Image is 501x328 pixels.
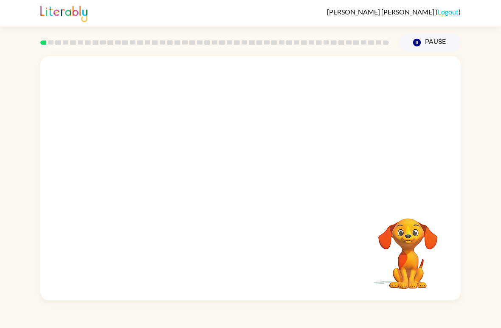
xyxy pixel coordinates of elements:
a: Logout [438,8,459,16]
img: Literably [40,3,87,22]
video: Your browser must support playing .mp4 files to use Literably. Please try using another browser. [366,205,450,290]
div: ( ) [327,8,461,16]
button: Pause [399,33,461,52]
span: [PERSON_NAME] [PERSON_NAME] [327,8,436,16]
